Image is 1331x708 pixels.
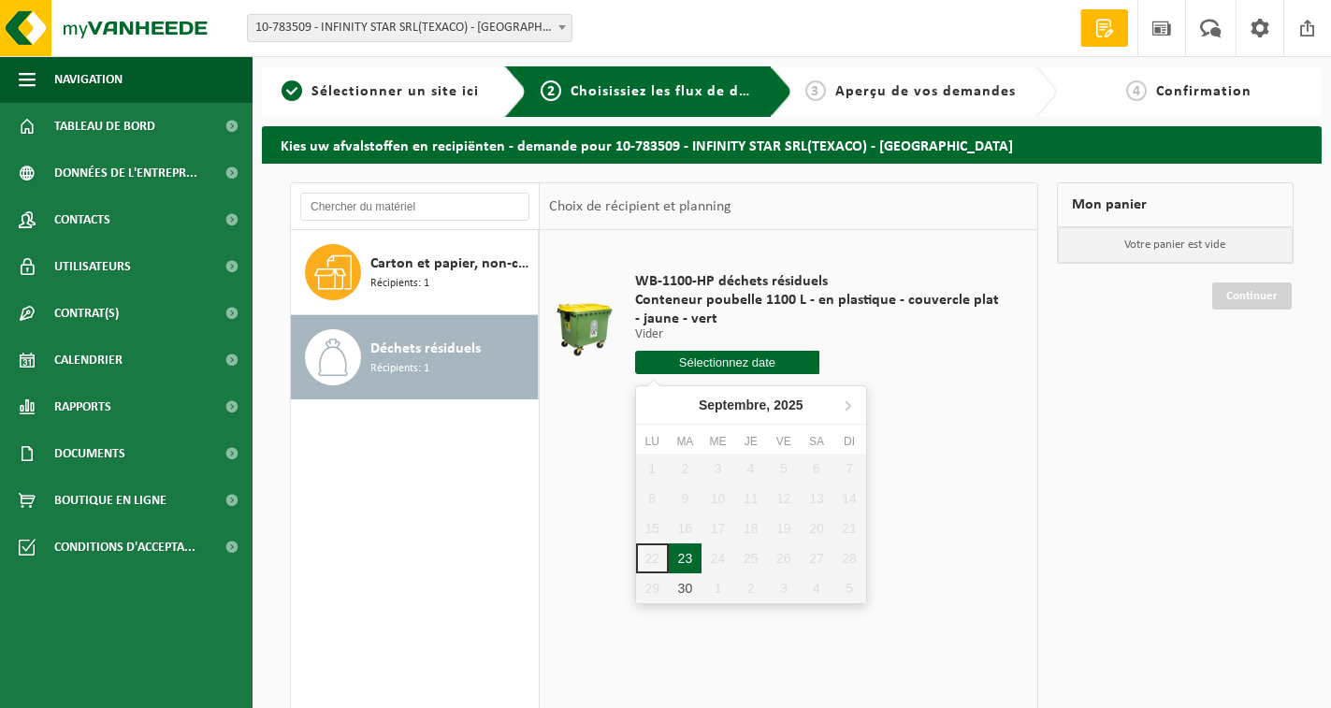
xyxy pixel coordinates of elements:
span: 3 [805,80,826,101]
input: Sélectionnez date [635,351,820,374]
span: Carton et papier, non-conditionné (industriel) [370,253,533,275]
div: Mon panier [1057,182,1294,227]
span: Utilisateurs [54,243,131,290]
div: Je [734,432,767,451]
div: Sa [800,432,832,451]
div: Di [833,432,866,451]
p: Vider [635,328,1005,341]
div: Choix de récipient et planning [540,183,741,230]
span: Récipients: 1 [370,360,429,378]
button: Déchets résiduels Récipients: 1 [291,315,539,399]
span: Boutique en ligne [54,477,166,524]
span: Rapports [54,383,111,430]
span: Déchets résiduels [370,338,481,360]
span: WB-1100-HP déchets résiduels [635,272,1005,291]
span: Conditions d'accepta... [54,524,195,571]
div: Septembre, [691,390,811,420]
span: Tableau de bord [54,103,155,150]
button: Carton et papier, non-conditionné (industriel) Récipients: 1 [291,230,539,315]
span: 4 [1126,80,1147,101]
span: 2 [541,80,561,101]
span: Confirmation [1156,84,1251,99]
span: Calendrier [54,337,123,383]
a: Continuer [1212,282,1292,310]
div: Ma [669,432,702,451]
a: 1Sélectionner un site ici [271,80,489,103]
p: Votre panier est vide [1058,227,1293,263]
span: Sélectionner un site ici [311,84,479,99]
span: 10-783509 - INFINITY STAR SRL(TEXACO) - HUIZINGEN [248,15,571,41]
div: Lu [636,432,669,451]
span: Documents [54,430,125,477]
i: 2025 [774,398,803,412]
span: Navigation [54,56,123,103]
div: 30 [669,573,702,603]
span: 10-783509 - INFINITY STAR SRL(TEXACO) - HUIZINGEN [247,14,572,42]
h2: Kies uw afvalstoffen en recipiënten - demande pour 10-783509 - INFINITY STAR SRL(TEXACO) - [GEOGR... [262,126,1322,163]
span: Contrat(s) [54,290,119,337]
input: Chercher du matériel [300,193,529,221]
span: Données de l'entrepr... [54,150,197,196]
div: 23 [669,543,702,573]
div: Me [702,432,734,451]
span: Choisissiez les flux de déchets et récipients [571,84,882,99]
div: Ve [767,432,800,451]
span: Conteneur poubelle 1100 L - en plastique - couvercle plat - jaune - vert [635,291,1005,328]
span: Contacts [54,196,110,243]
span: Récipients: 1 [370,275,429,293]
span: Aperçu de vos demandes [835,84,1016,99]
span: 1 [282,80,302,101]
